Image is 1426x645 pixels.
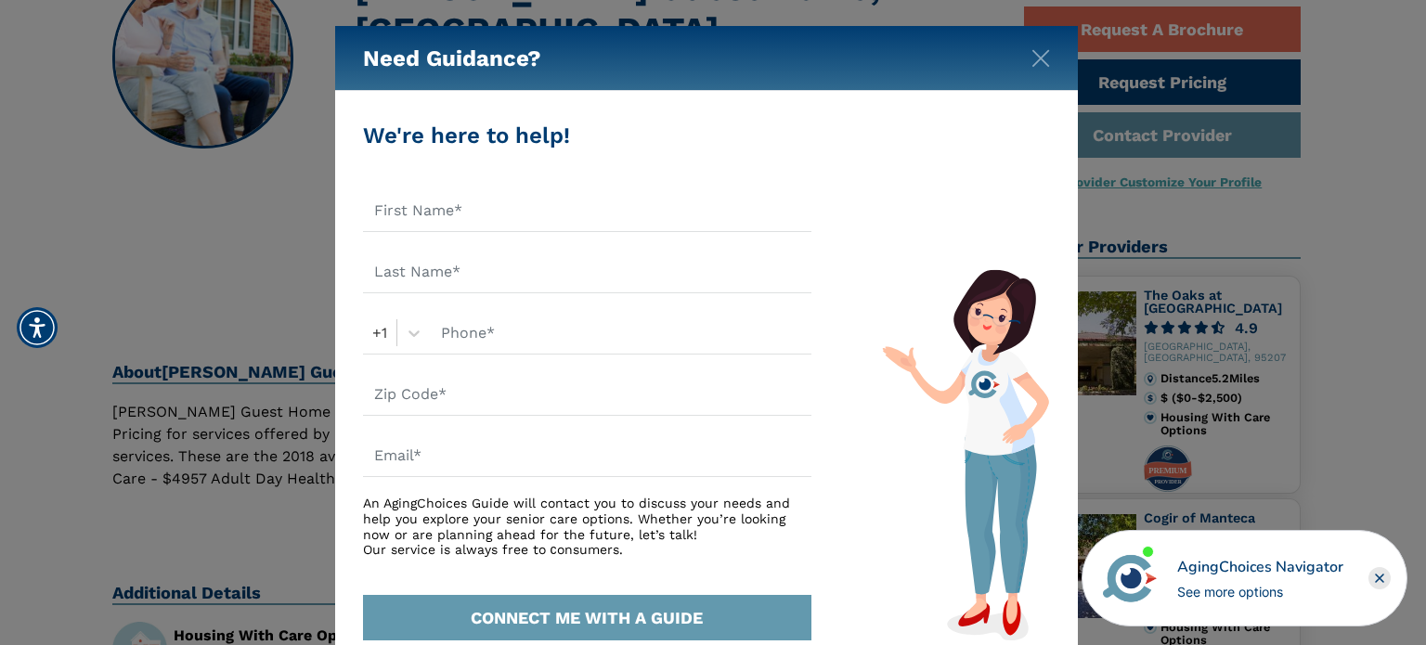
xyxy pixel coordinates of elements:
img: match-guide-form.svg [882,269,1049,640]
div: Close [1368,567,1391,589]
button: CONNECT ME WITH A GUIDE [363,595,811,640]
div: Accessibility Menu [17,307,58,348]
img: avatar [1098,547,1161,610]
input: Phone* [430,312,811,355]
input: Last Name* [363,251,811,293]
h5: Need Guidance? [363,26,541,91]
img: modal-close.svg [1031,49,1050,68]
input: Email* [363,434,811,477]
div: AgingChoices Navigator [1177,556,1343,578]
input: First Name* [363,189,811,232]
div: See more options [1177,582,1343,601]
button: Close [1031,45,1050,64]
input: Zip Code* [363,373,811,416]
div: An AgingChoices Guide will contact you to discuss your needs and help you explore your senior car... [363,496,811,558]
div: We're here to help! [363,119,811,152]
